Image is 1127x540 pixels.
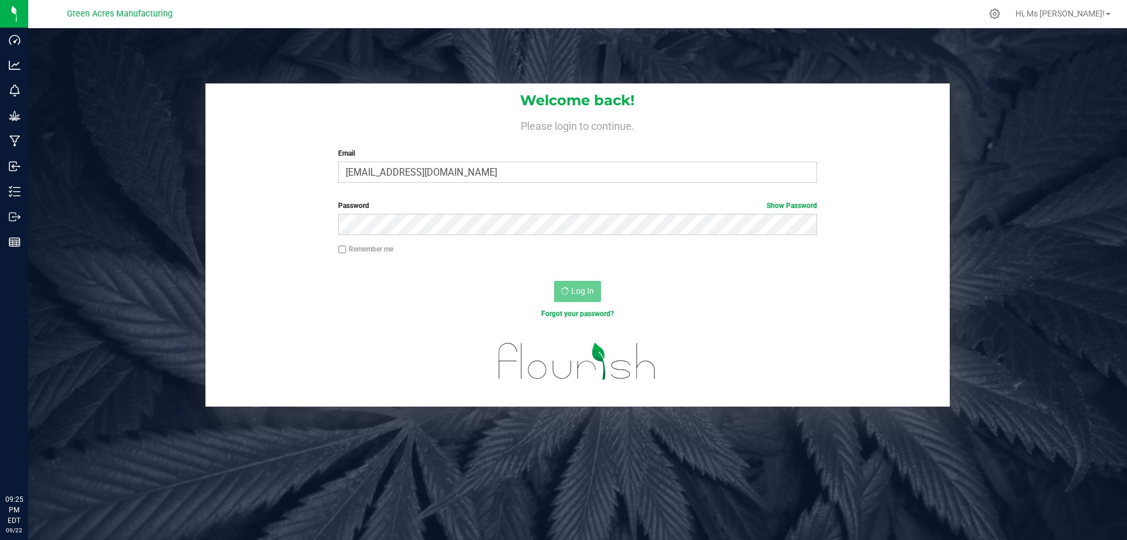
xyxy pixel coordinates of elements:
[338,246,346,254] input: Remember me
[484,331,670,391] img: flourish_logo.svg
[9,85,21,96] inline-svg: Monitoring
[5,494,23,526] p: 09:25 PM EDT
[767,202,817,210] a: Show Password
[987,8,1002,19] div: Manage settings
[9,160,21,172] inline-svg: Inbound
[205,118,950,132] h4: Please login to continue.
[5,526,23,535] p: 09/22
[9,34,21,46] inline-svg: Dashboard
[338,244,393,254] label: Remember me
[9,211,21,223] inline-svg: Outbound
[205,93,950,108] h1: Welcome back!
[338,202,369,210] span: Password
[1015,9,1105,18] span: Hi, Ms [PERSON_NAME]!
[571,286,594,296] span: Log In
[541,310,614,318] a: Forgot your password?
[9,59,21,71] inline-svg: Analytics
[9,186,21,197] inline-svg: Inventory
[338,148,816,159] label: Email
[67,9,173,19] span: Green Acres Manufacturing
[9,236,21,248] inline-svg: Reports
[9,110,21,122] inline-svg: Grow
[554,281,601,302] button: Log In
[9,135,21,147] inline-svg: Manufacturing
